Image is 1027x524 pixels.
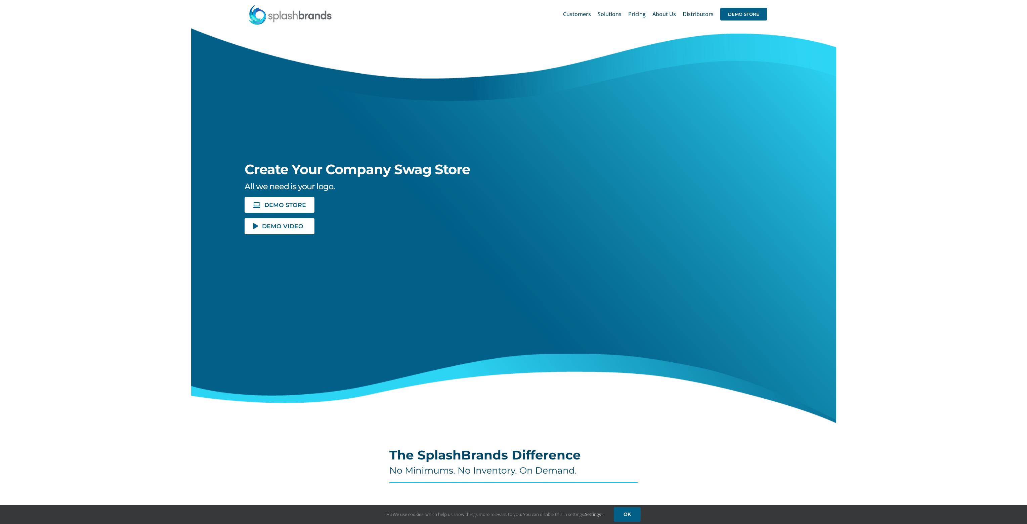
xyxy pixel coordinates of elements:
span: About Us [652,11,676,17]
a: DEMO STORE [720,3,767,25]
span: DEMO STORE [720,8,767,21]
span: Hi! We use cookies, which help us show things more relevant to you. You can disable this in setti... [386,511,604,517]
span: DEMO STORE [264,202,306,208]
a: DEMO STORE [245,197,314,213]
span: Customers [563,11,591,17]
nav: Main Menu [563,3,767,25]
h2: The SplashBrands Difference [389,448,638,462]
span: Create Your Company Swag Store [245,161,470,177]
a: Customers [563,3,591,25]
h4: No Minimums. No Inventory. On Demand. [389,465,638,476]
a: Settings [585,511,604,517]
span: DEMO VIDEO [262,223,303,229]
span: Distributors [683,11,714,17]
span: All we need is your logo. [245,182,335,191]
span: Solutions [598,11,622,17]
a: OK [614,507,641,522]
span: Pricing [628,11,646,17]
a: Distributors [683,3,714,25]
a: Pricing [628,3,646,25]
img: SplashBrands.com Logo [248,5,332,25]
